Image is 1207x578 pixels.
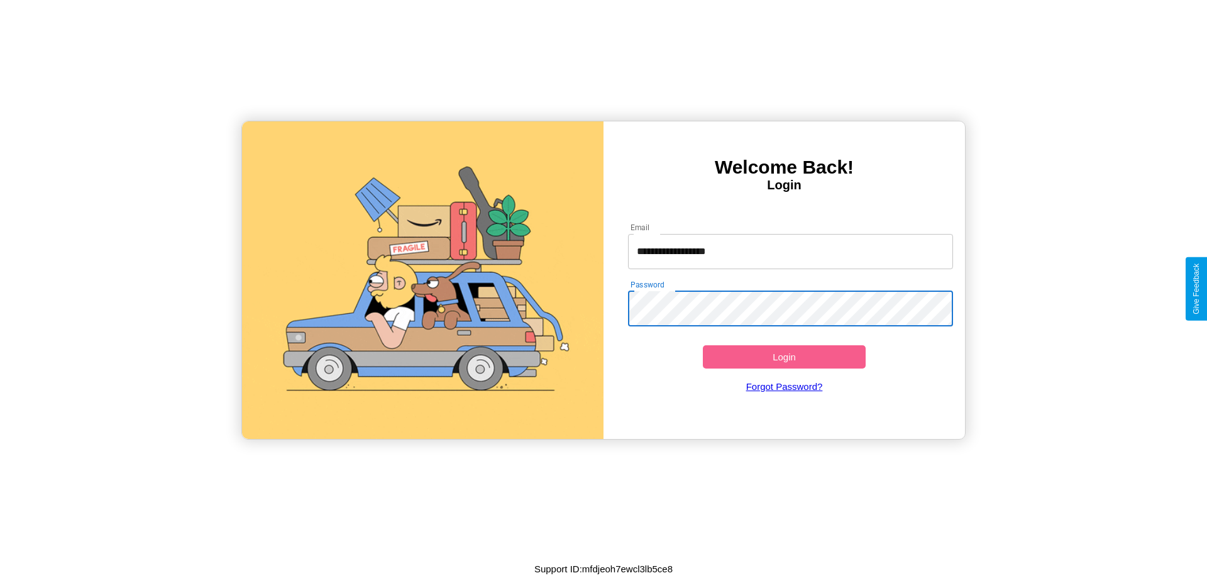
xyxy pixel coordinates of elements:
[622,369,947,404] a: Forgot Password?
[534,560,673,577] p: Support ID: mfdjeoh7ewcl3lb5ce8
[631,279,664,290] label: Password
[631,222,650,233] label: Email
[703,345,866,369] button: Login
[1192,264,1201,314] div: Give Feedback
[603,157,965,178] h3: Welcome Back!
[242,121,603,439] img: gif
[603,178,965,192] h4: Login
